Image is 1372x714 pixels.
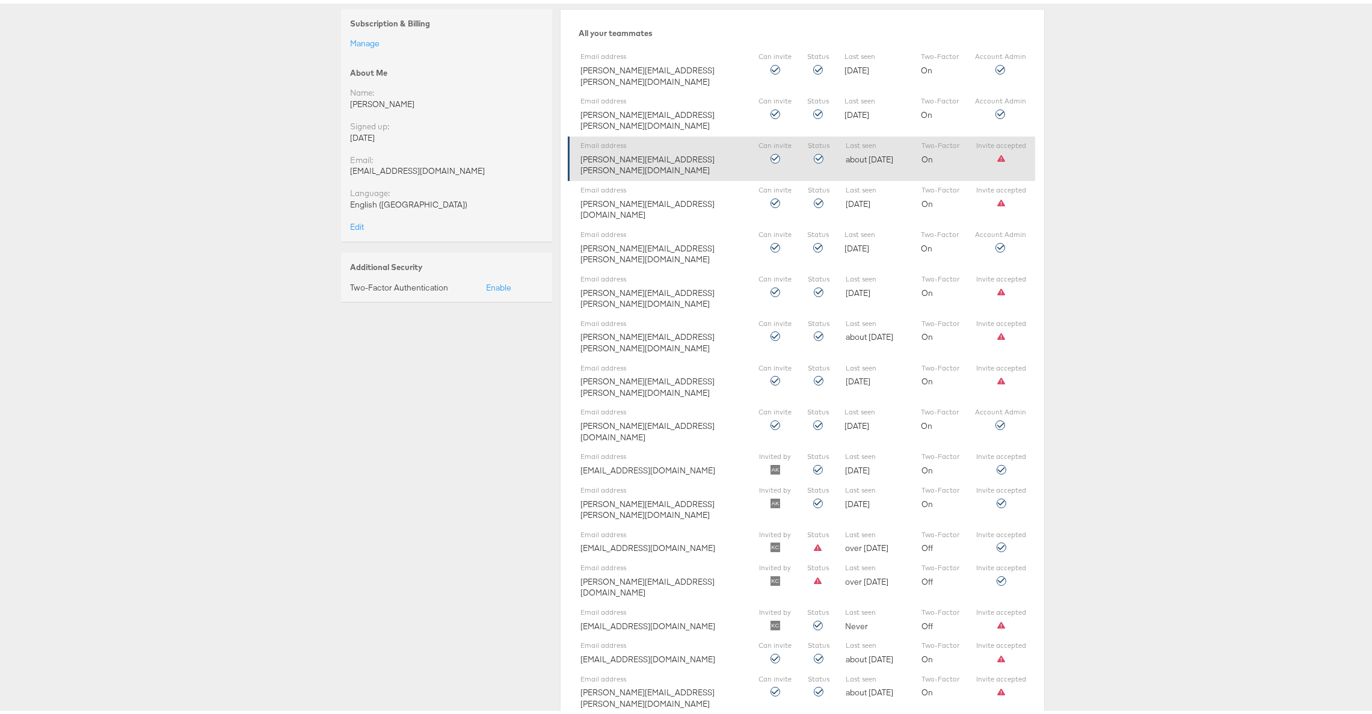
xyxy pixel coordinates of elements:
[580,227,743,236] label: Email address
[921,671,960,695] div: On
[846,271,906,295] div: [DATE]
[921,93,959,117] div: On
[976,638,1026,647] label: Invite accepted
[845,605,905,628] div: Never
[808,360,829,370] label: Status
[486,279,511,289] a: Enable
[580,138,743,147] label: Email address
[759,482,791,492] label: Invited by
[580,316,743,351] div: [PERSON_NAME][EMAIL_ADDRESS][PERSON_NAME][DOMAIN_NAME]
[350,184,390,195] label: Language:
[759,527,791,537] label: Invited by
[808,271,829,281] label: Status
[921,49,959,58] label: Two-Factor
[580,271,743,306] div: [PERSON_NAME][EMAIL_ADDRESS][PERSON_NAME][DOMAIN_NAME]
[845,449,905,458] label: Last seen
[845,482,905,506] div: [DATE]
[921,49,959,72] div: On
[580,404,743,414] label: Email address
[759,138,792,147] label: Can invite
[921,638,960,647] label: Two-Factor
[771,573,780,582] img: svg+xml;base64,PHN2ZyB4bWxucz0iaHR0cDovL3d3dy53My5vcmcvMjAwMC9zdmciIHBvaW50ZXItZXZlbnRzPSJub25lIi...
[580,227,743,262] div: [PERSON_NAME][EMAIL_ADDRESS][PERSON_NAME][DOMAIN_NAME]
[921,605,960,628] div: Off
[975,227,1026,236] label: Account Admin
[758,227,792,236] label: Can invite
[771,617,780,627] img: svg+xml;base64,PHN2ZyB4bWxucz0iaHR0cDovL3d3dy53My5vcmcvMjAwMC9zdmciIHBvaW50ZXItZXZlbnRzPSJub25lIi...
[846,138,906,147] label: Last seen
[350,95,543,106] div: [PERSON_NAME]
[975,93,1026,103] label: Account Admin
[807,482,829,492] label: Status
[921,227,959,236] label: Two-Factor
[758,93,792,103] label: Can invite
[845,49,905,72] div: [DATE]
[976,360,1026,370] label: Invite accepted
[350,162,543,173] div: [EMAIL_ADDRESS][DOMAIN_NAME]
[759,638,792,647] label: Can invite
[580,93,743,103] label: Email address
[921,138,960,147] label: Two-Factor
[580,316,743,325] label: Email address
[921,560,960,570] label: Two-Factor
[580,182,743,192] label: Email address
[808,638,829,647] label: Status
[976,560,1026,570] label: Invite accepted
[350,117,389,129] label: Signed up:
[976,527,1026,537] label: Invite accepted
[808,671,829,681] label: Status
[807,93,829,103] label: Status
[350,129,543,140] div: [DATE]
[921,449,960,472] div: On
[580,182,743,217] div: [PERSON_NAME][EMAIL_ADDRESS][DOMAIN_NAME]
[846,182,906,206] div: [DATE]
[579,24,1026,35] div: All your teammates
[771,539,780,549] img: svg+xml;base64,PHN2ZyB4bWxucz0iaHR0cDovL3d3dy53My5vcmcvMjAwMC9zdmciIHBvaW50ZXItZXZlbnRzPSJub25lIi...
[807,605,829,614] label: Status
[846,138,906,161] div: about [DATE]
[846,271,906,281] label: Last seen
[846,671,906,681] label: Last seen
[580,404,743,439] div: [PERSON_NAME][EMAIL_ADDRESS][DOMAIN_NAME]
[771,461,780,471] img: svg+xml;base64,PHN2ZyB4bWxucz0iaHR0cDovL3d3dy53My5vcmcvMjAwMC9zdmciIHBvaW50ZXItZXZlbnRzPSJub25lIi...
[845,605,905,614] label: Last seen
[350,151,373,162] label: Email:
[976,182,1026,192] label: Invite accepted
[845,93,905,117] div: [DATE]
[807,449,829,458] label: Status
[921,605,960,614] label: Two-Factor
[807,49,829,58] label: Status
[759,271,792,281] label: Can invite
[350,34,380,45] a: Manage
[921,93,959,103] label: Two-Factor
[975,404,1026,414] label: Account Admin
[759,182,792,192] label: Can invite
[845,404,905,414] label: Last seen
[580,138,743,173] div: [PERSON_NAME][EMAIL_ADDRESS][PERSON_NAME][DOMAIN_NAME]
[921,271,960,295] div: On
[759,316,792,325] label: Can invite
[845,527,905,550] div: over [DATE]
[580,605,743,628] div: [EMAIL_ADDRESS][DOMAIN_NAME]
[580,449,743,472] div: [EMAIL_ADDRESS][DOMAIN_NAME]
[350,218,364,229] a: Edit
[921,527,960,537] label: Two-Factor
[580,671,743,706] div: [PERSON_NAME][EMAIL_ADDRESS][PERSON_NAME][DOMAIN_NAME]
[350,195,543,207] div: English ([GEOGRAPHIC_DATA])
[921,638,960,661] div: On
[846,638,906,661] div: about [DATE]
[976,482,1026,492] label: Invite accepted
[580,482,743,517] div: [PERSON_NAME][EMAIL_ADDRESS][PERSON_NAME][DOMAIN_NAME]
[976,671,1026,681] label: Invite accepted
[845,527,905,537] label: Last seen
[350,64,543,75] div: About Me
[759,449,791,458] label: Invited by
[846,671,906,695] div: about [DATE]
[845,560,905,570] label: Last seen
[846,360,906,370] label: Last seen
[921,527,960,550] div: Off
[845,93,905,103] label: Last seen
[758,404,792,414] label: Can invite
[921,404,959,414] label: Two-Factor
[580,449,743,458] label: Email address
